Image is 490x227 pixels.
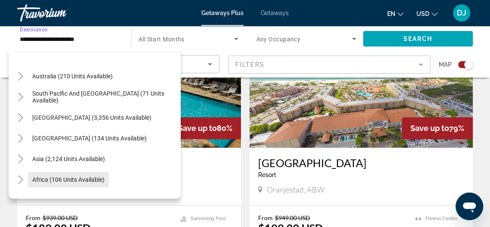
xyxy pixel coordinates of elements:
button: Change language [387,7,404,20]
button: Europe (2,472 units available) [28,48,117,63]
button: Filter [228,55,430,74]
button: Toggle South America (3,356 units available) [13,110,28,125]
span: Australia (210 units available) [32,73,113,80]
button: Toggle Africa (106 units available) [13,172,28,187]
span: Search [404,35,433,42]
span: [GEOGRAPHIC_DATA] (134 units available) [32,135,147,142]
span: All Start Months [139,36,185,43]
span: Fitness Center [425,216,458,221]
button: Asia (2,124 units available) [28,151,109,167]
button: Toggle Europe (2,472 units available) [13,48,28,63]
a: [GEOGRAPHIC_DATA] [258,156,465,169]
span: Swimming Pool [191,216,226,221]
button: Toggle Australia (210 units available) [13,69,28,84]
span: Any Occupancy [256,36,301,43]
span: Save up to [178,124,217,133]
span: From [258,214,273,221]
span: DJ [457,9,466,17]
a: Travorium [17,2,103,24]
span: USD [416,10,429,17]
span: Resort [258,171,276,178]
button: Toggle South Pacific and Oceania (71 units available) [13,90,28,105]
button: [GEOGRAPHIC_DATA] (134 units available) [28,131,151,146]
div: 79% [402,117,473,139]
div: 80% [169,117,241,139]
button: [GEOGRAPHIC_DATA] (3,356 units available) [28,110,156,125]
span: Oranjestad, ABW [267,185,325,194]
span: Asia (2,124 units available) [32,155,105,162]
mat-select: Sort by [25,59,212,69]
button: Change currency [416,7,438,20]
span: Africa (106 units available) [32,176,105,183]
a: Getaways Plus [201,9,243,16]
button: Africa (106 units available) [28,172,109,187]
button: Australia (210 units available) [28,68,117,84]
span: South Pacific and [GEOGRAPHIC_DATA] (71 units available) [32,90,176,104]
button: Toggle Asia (2,124 units available) [13,152,28,167]
span: Destination [20,26,48,32]
button: Toggle Central America (134 units available) [13,131,28,146]
span: en [387,10,395,17]
span: Map [439,59,452,71]
button: Search [363,31,473,47]
button: South Pacific and [GEOGRAPHIC_DATA] (71 units available) [28,89,181,105]
img: ii_lcb1.jpg [250,10,473,148]
span: [GEOGRAPHIC_DATA] (3,356 units available) [32,114,151,121]
span: From [26,214,40,221]
button: [GEOGRAPHIC_DATA] (335 units available) [28,193,151,208]
button: Toggle Middle East (335 units available) [13,193,28,208]
span: Save up to [410,124,449,133]
button: User Menu [450,4,473,22]
span: $949.00 USD [275,214,310,221]
iframe: Button to launch messaging window [456,193,483,220]
span: $939.00 USD [43,214,78,221]
a: Getaways [261,9,289,16]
